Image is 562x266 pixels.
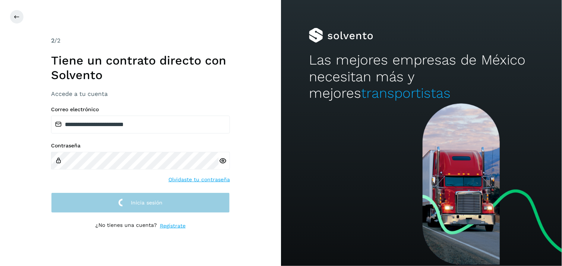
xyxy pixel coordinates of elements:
[51,36,230,45] div: /2
[361,85,451,101] span: transportistas
[51,143,230,149] label: Contraseña
[51,193,230,213] button: Inicia sesión
[131,200,162,205] span: Inicia sesión
[160,222,186,230] a: Regístrate
[309,52,534,101] h2: Las mejores empresas de México necesitan más y mejores
[51,37,54,44] span: 2
[51,53,230,82] h1: Tiene un contrato directo con Solvento
[51,106,230,113] label: Correo electrónico
[95,222,157,230] p: ¿No tienes una cuenta?
[168,176,230,184] a: Olvidaste tu contraseña
[51,90,230,97] h3: Accede a tu cuenta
